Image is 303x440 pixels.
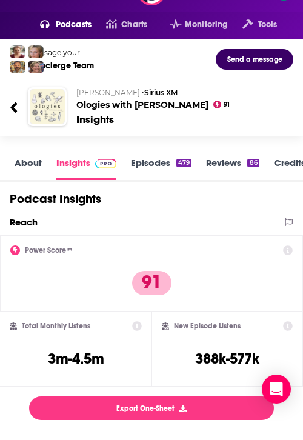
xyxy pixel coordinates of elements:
div: Concierge Team [30,61,94,71]
p: 91 [132,271,171,295]
a: Reviews86 [206,157,259,180]
a: Episodes479 [131,157,191,180]
h2: Ologies with [PERSON_NAME] [76,88,281,110]
a: Charts [92,15,147,35]
span: 91 [224,102,230,107]
button: Send a message [216,49,293,70]
button: Export One-Sheet [29,396,274,420]
h1: Podcast Insights [10,192,101,207]
a: InsightsPodchaser Pro [56,157,116,180]
img: Ologies with Alie Ward [30,89,65,124]
div: Open Intercom Messenger [262,375,291,404]
div: 86 [247,159,259,167]
a: About [15,157,42,180]
span: • [142,88,178,97]
img: Sydney Profile [10,45,25,58]
span: Monitoring [185,16,228,33]
img: Podchaser Pro [95,159,116,168]
span: Tools [258,16,278,33]
h2: Total Monthly Listens [22,322,90,330]
h2: Power Score™ [25,246,72,255]
h3: 3m-4.5m [48,350,104,368]
button: open menu [228,15,277,35]
img: Jules Profile [28,45,44,58]
div: Message your [30,48,94,57]
h2: New Episode Listens [174,322,241,330]
span: Podcasts [56,16,92,33]
img: Barbara Profile [28,61,44,73]
span: Charts [121,16,147,33]
button: open menu [155,15,228,35]
h2: Reach [10,216,38,228]
div: Insights [76,113,114,126]
img: Jon Profile [10,61,25,73]
button: open menu [25,15,92,35]
h3: 388k-577k [195,350,259,368]
span: [PERSON_NAME] [76,88,140,97]
a: Sirius XM [144,88,178,97]
div: 479 [176,159,191,167]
